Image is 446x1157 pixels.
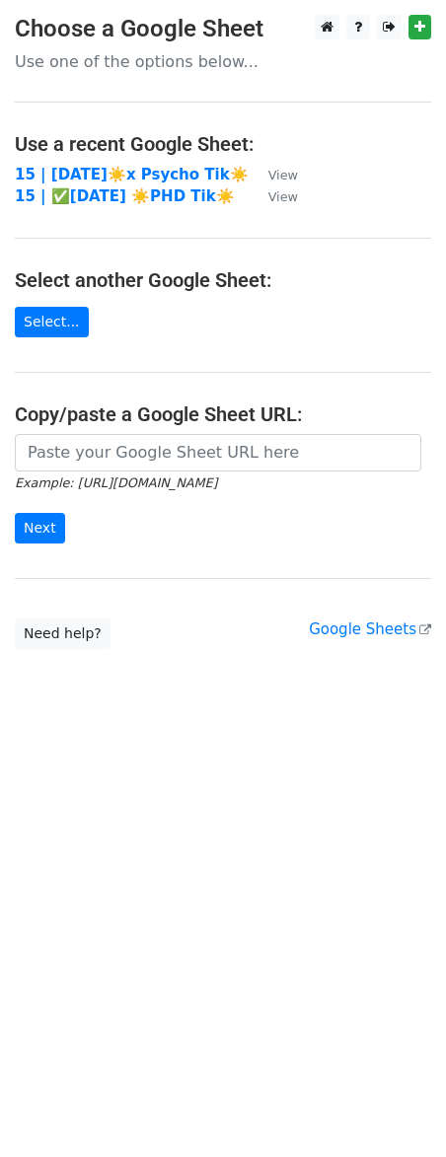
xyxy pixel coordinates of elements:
h4: Use a recent Google Sheet: [15,132,431,156]
a: Select... [15,307,89,337]
small: View [268,189,298,204]
input: Next [15,513,65,543]
p: Use one of the options below... [15,51,431,72]
small: Example: [URL][DOMAIN_NAME] [15,475,217,490]
h4: Copy/paste a Google Sheet URL: [15,402,431,426]
a: Need help? [15,618,111,649]
a: View [249,166,298,183]
a: View [249,187,298,205]
h4: Select another Google Sheet: [15,268,431,292]
h3: Choose a Google Sheet [15,15,431,43]
a: 15 | ✅[DATE] ☀️PHD Tik☀️ [15,187,235,205]
input: Paste your Google Sheet URL here [15,434,421,471]
small: View [268,168,298,182]
a: 15 | [DATE]☀️x Psycho Tik☀️ [15,166,249,183]
a: Google Sheets [309,620,431,638]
